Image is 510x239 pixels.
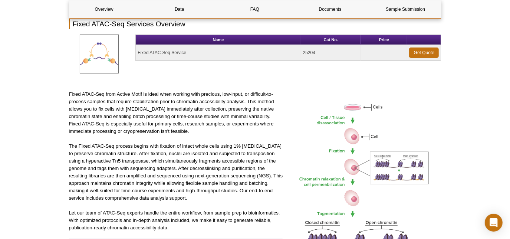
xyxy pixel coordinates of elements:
td: Fixed ATAC-Seq Service [136,45,301,61]
td: 25204 [301,45,361,61]
img: Fixed ATAC-Seq Service [80,35,119,73]
div: Open Intercom Messenger [485,214,503,232]
a: Documents [295,0,365,18]
p: The Fixed ATAC-Seq process begins with fixation of intact whole cells using 1% [MEDICAL_DATA] to ... [69,143,283,202]
th: Cat No. [301,35,361,45]
a: Overview [69,0,139,18]
p: Let our team of ATAC-Seq experts handle the entire workflow, from sample prep to bioinformatics. ... [69,209,283,232]
th: Name [136,35,301,45]
a: Sample Submission [371,0,440,18]
th: Price [361,35,407,45]
h2: Fixed ATAC-Seq Services Overview [69,19,441,29]
p: Fixed ATAC-Seq from Active Motif is ideal when working with precious, low-input, or difficult-to-... [69,91,283,135]
a: Data [145,0,214,18]
a: Get Quote [409,48,439,58]
a: FAQ [220,0,290,18]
